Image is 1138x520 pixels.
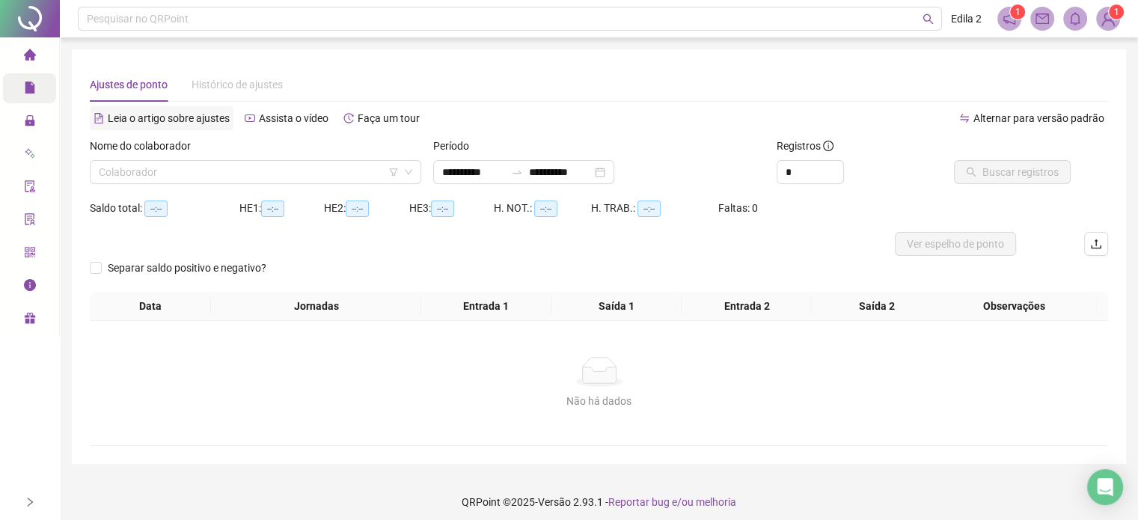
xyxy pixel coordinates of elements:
[1015,7,1021,17] span: 1
[108,112,230,124] span: Leia o artigo sobre ajustes
[431,201,454,217] span: --:--
[90,138,201,154] label: Nome do colaborador
[90,76,168,93] div: Ajustes de ponto
[192,76,283,93] div: Histórico de ajustes
[931,292,1097,321] th: Observações
[608,496,736,508] span: Reportar bug e/ou melhoria
[433,138,479,154] label: Período
[951,10,982,27] span: Edila 2
[24,272,36,302] span: info-circle
[637,201,661,217] span: --:--
[551,292,682,321] th: Saída 1
[245,113,255,123] span: youtube
[343,113,354,123] span: history
[259,112,328,124] span: Assista o vídeo
[24,42,36,72] span: home
[1010,4,1025,19] sup: 1
[421,292,551,321] th: Entrada 1
[895,232,1016,256] button: Ver espelho de ponto
[90,292,211,321] th: Data
[144,201,168,217] span: --:--
[1114,7,1119,17] span: 1
[24,75,36,105] span: file
[24,207,36,236] span: solution
[954,160,1071,184] button: Buscar registros
[211,292,420,321] th: Jornadas
[102,260,272,276] span: Separar saldo positivo e negativo?
[24,174,36,204] span: audit
[409,200,494,217] div: HE 3:
[1109,4,1124,19] sup: Atualize o seu contato no menu Meus Dados
[1087,469,1123,505] div: Open Intercom Messenger
[90,200,239,217] div: Saldo total:
[1097,7,1119,30] img: 84320
[973,112,1104,124] span: Alternar para versão padrão
[591,200,718,217] div: H. TRAB.:
[239,200,324,217] div: HE 1:
[108,393,1090,409] div: Não há dados
[823,141,833,151] span: info-circle
[1035,12,1049,25] span: mail
[1068,12,1082,25] span: bell
[389,168,398,177] span: filter
[346,201,369,217] span: --:--
[24,108,36,138] span: lock
[24,239,36,269] span: qrcode
[494,200,591,217] div: H. NOT.:
[777,138,833,154] span: Registros
[812,292,942,321] th: Saída 2
[1090,238,1102,250] span: upload
[511,166,523,178] span: to
[24,305,36,335] span: gift
[25,497,35,507] span: right
[538,496,571,508] span: Versão
[358,112,420,124] span: Faça um tour
[324,200,409,217] div: HE 2:
[937,298,1091,314] span: Observações
[682,292,812,321] th: Entrada 2
[923,13,934,25] span: search
[261,201,284,217] span: --:--
[404,168,413,177] span: down
[959,113,970,123] span: swap
[534,201,557,217] span: --:--
[511,166,523,178] span: swap-right
[1003,12,1016,25] span: notification
[94,113,104,123] span: file-text
[718,202,758,214] span: Faltas: 0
